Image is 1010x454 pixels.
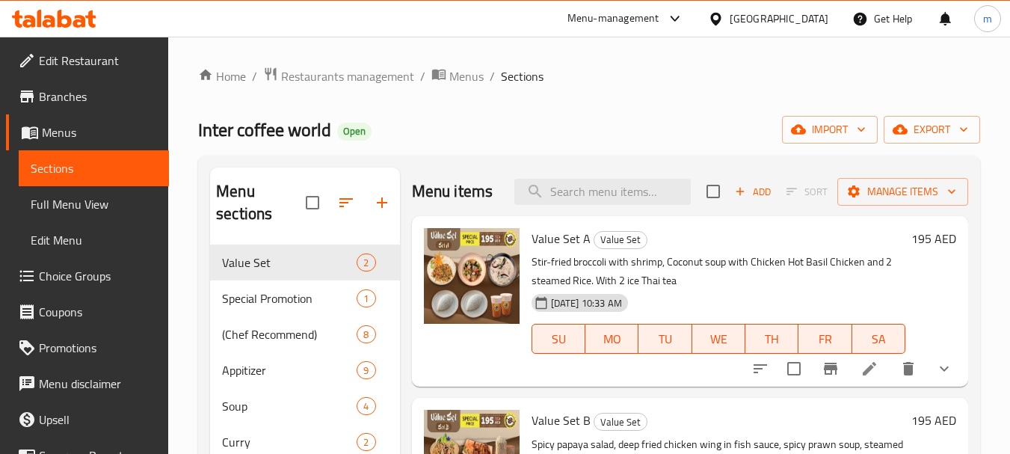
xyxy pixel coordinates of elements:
[490,67,495,85] li: /
[222,397,357,415] span: Soup
[328,185,364,221] span: Sort sections
[431,67,484,86] a: Menus
[545,296,628,310] span: [DATE] 10:33 AM
[252,67,257,85] li: /
[837,178,968,206] button: Manage items
[782,116,878,144] button: import
[6,366,169,402] a: Menu disclaimer
[638,324,692,354] button: TU
[19,186,169,222] a: Full Menu View
[39,267,157,285] span: Choice Groups
[6,258,169,294] a: Choice Groups
[514,179,691,205] input: search
[896,120,968,139] span: export
[357,325,375,343] div: items
[698,176,729,207] span: Select section
[813,351,849,387] button: Branch-specific-item
[210,245,399,280] div: Value Set2
[983,10,992,27] span: m
[692,324,745,354] button: WE
[852,324,905,354] button: SA
[357,254,375,272] div: items
[281,67,414,85] span: Restaurants management
[198,67,246,85] a: Home
[198,67,980,86] nav: breadcrumb
[532,324,585,354] button: SU
[729,180,777,203] span: Add item
[594,231,647,248] span: Value Set
[357,363,375,378] span: 9
[39,303,157,321] span: Coupons
[39,88,157,105] span: Branches
[357,397,375,415] div: items
[222,325,357,343] span: (Chef Recommend)
[357,292,375,306] span: 1
[532,409,591,432] span: Value Set B
[222,289,357,307] span: Special Promotion
[19,222,169,258] a: Edit Menu
[210,316,399,352] div: (Chef Recommend)8
[591,328,632,350] span: MO
[222,254,357,272] span: Value Set
[357,361,375,379] div: items
[777,180,837,203] span: Select section first
[6,43,169,79] a: Edit Restaurant
[729,180,777,203] button: Add
[567,10,659,28] div: Menu-management
[263,67,414,86] a: Restaurants management
[337,123,372,141] div: Open
[745,324,798,354] button: TH
[357,256,375,270] span: 2
[449,67,484,85] span: Menus
[31,195,157,213] span: Full Menu View
[804,328,846,350] span: FR
[31,231,157,249] span: Edit Menu
[849,182,956,201] span: Manage items
[6,114,169,150] a: Menus
[858,328,899,350] span: SA
[222,433,357,451] span: Curry
[210,352,399,388] div: Appitizer9
[198,113,331,147] span: Inter coffee world
[412,180,493,203] h2: Menu items
[594,231,647,249] div: Value Set
[585,324,638,354] button: MO
[6,402,169,438] a: Upsell
[884,116,980,144] button: export
[798,324,852,354] button: FR
[538,328,579,350] span: SU
[742,351,778,387] button: sort-choices
[6,294,169,330] a: Coupons
[222,361,357,379] div: Appitizer
[31,159,157,177] span: Sections
[19,150,169,186] a: Sections
[424,228,520,324] img: Value Set A
[911,410,956,431] h6: 195 AED
[594,414,647,431] span: Value Set
[39,375,157,393] span: Menu disclaimer
[935,360,953,378] svg: Show Choices
[594,413,647,431] div: Value Set
[357,328,375,342] span: 8
[644,328,686,350] span: TU
[532,227,591,250] span: Value Set A
[42,123,157,141] span: Menus
[39,339,157,357] span: Promotions
[210,280,399,316] div: Special Promotion1
[532,253,905,290] p: Stir-fried broccoli with shrimp, Coconut soup with Chicken Hot Basil Chicken and 2 steamed Rice. ...
[794,120,866,139] span: import
[39,52,157,70] span: Edit Restaurant
[778,353,810,384] span: Select to update
[6,79,169,114] a: Branches
[733,183,773,200] span: Add
[337,125,372,138] span: Open
[357,433,375,451] div: items
[890,351,926,387] button: delete
[357,289,375,307] div: items
[911,228,956,249] h6: 195 AED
